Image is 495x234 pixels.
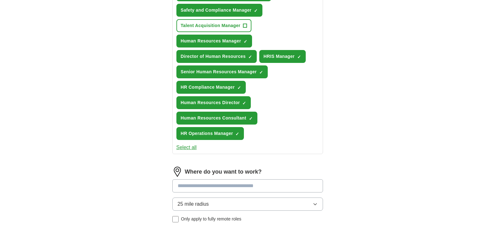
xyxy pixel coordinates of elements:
[185,168,262,176] label: Where do you want to work?
[181,7,252,14] span: Safety and Compliance Manager
[172,216,179,222] input: Only apply to fully remote roles
[248,54,252,59] span: ✓
[181,38,241,44] span: Human Resources Manager
[176,4,263,17] button: Safety and Compliance Manager✓
[176,50,257,63] button: Director of Human Resources✓
[176,19,251,32] button: Talent Acquisition Manager
[176,112,257,125] button: Human Resources Consultant✓
[181,69,257,75] span: Senior Human Resources Manager
[181,99,240,106] span: Human Resources Director
[259,50,306,63] button: HRIS Manager✓
[176,127,244,140] button: HR Operations Manager✓
[249,116,253,121] span: ✓
[181,22,240,29] span: Talent Acquisition Manager
[176,144,197,151] button: Select all
[264,53,295,60] span: HRIS Manager
[176,65,268,78] button: Senior Human Resources Manager✓
[181,84,235,91] span: HR Compliance Manager
[181,130,233,137] span: HR Operations Manager
[242,101,246,106] span: ✓
[172,198,323,211] button: 25 mile radius
[235,131,239,136] span: ✓
[181,53,246,60] span: Director of Human Resources
[178,200,209,208] span: 25 mile radius
[254,8,258,13] span: ✓
[237,85,241,90] span: ✓
[176,81,246,94] button: HR Compliance Manager✓
[181,115,246,121] span: Human Resources Consultant
[176,96,251,109] button: Human Resources Director✓
[244,39,247,44] span: ✓
[297,54,301,59] span: ✓
[259,70,263,75] span: ✓
[176,35,252,47] button: Human Resources Manager✓
[172,167,182,177] img: location.png
[181,216,241,222] span: Only apply to fully remote roles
